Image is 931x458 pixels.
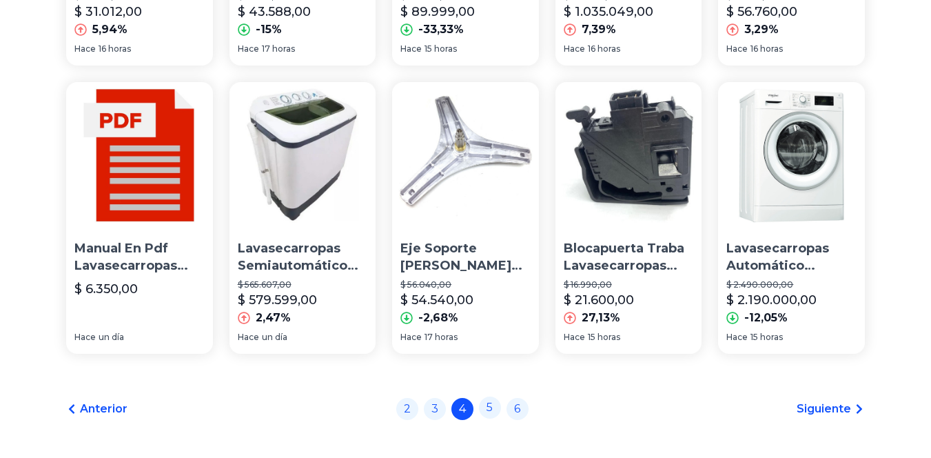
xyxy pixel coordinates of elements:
span: Hace [74,43,96,54]
p: -33,33% [418,21,464,38]
a: Lavasecarropas Semiautomático Kanji 1600rpm Bomba ExtracciónLavasecarropas Semiautomático Kanji 1... [229,82,376,354]
span: Hace [238,332,259,343]
p: 5,94% [92,21,127,38]
p: $ 16.990,00 [564,279,694,290]
p: 2,47% [256,310,291,326]
span: un día [99,332,124,343]
span: Hace [564,43,585,54]
span: un día [262,332,287,343]
p: -12,05% [744,310,788,326]
p: $ 89.999,00 [400,2,475,21]
span: Siguiente [797,401,851,417]
p: -15% [256,21,282,38]
a: Manual En Pdf Lavasecarropas Automático Atma Lvs5410bManual En Pdf Lavasecarropas Automático Atma... [66,82,213,354]
p: $ 1.035.049,00 [564,2,653,21]
p: -2,68% [418,310,458,326]
span: 16 horas [750,43,783,54]
p: $ 43.588,00 [238,2,311,21]
span: 15 horas [588,332,620,343]
p: $ 31.012,00 [74,2,142,21]
p: $ 2.190.000,00 [726,290,817,310]
p: $ 6.350,00 [74,279,138,299]
a: Blocapuerta Traba Lavasecarropas Samsung Inverter Wdj10Blocapuerta Traba Lavasecarropas Samsung I... [555,82,702,354]
img: Lavasecarropas Semiautomático Kanji 1600rpm Bomba Extracción [229,82,376,229]
a: 5 [479,397,501,419]
span: 15 horas [424,43,457,54]
p: 27,13% [582,310,620,326]
img: Blocapuerta Traba Lavasecarropas Samsung Inverter Wdj10 [555,82,702,229]
span: 16 horas [588,43,620,54]
p: Lavasecarropas Semiautomático Kanji 1600rpm Bomba Extracción [238,240,368,275]
p: $ 565.607,00 [238,279,368,290]
span: 17 horas [262,43,295,54]
img: Lavasecarropas Automático Whirlpool Wcf09by Inverter Blanco 9kg 220 v - 240 v [718,82,865,229]
a: 6 [507,398,529,420]
a: 2 [396,398,418,420]
p: 7,39% [582,21,616,38]
span: Hace [564,332,585,343]
a: Lavasecarropas Automático Whirlpool Wcf09by Inverter Blanco 9kg 220 v - 240 vLavasecarropas Autom... [718,82,865,354]
p: $ 579.599,00 [238,290,317,310]
span: 16 horas [99,43,131,54]
a: 3 [424,398,446,420]
p: Blocapuerta Traba Lavasecarropas Samsung Inverter Wdj10 [564,240,694,275]
p: 3,29% [744,21,779,38]
span: Anterior [80,401,127,417]
span: Hace [238,43,259,54]
a: Anterior [66,401,127,417]
p: Eje Soporte [PERSON_NAME] Lavasecarropas Philco Ph90 Ph70 [400,240,531,275]
img: Manual En Pdf Lavasecarropas Automático Atma Lvs5410b [66,82,213,229]
p: $ 56.040,00 [400,279,531,290]
span: Hace [400,43,422,54]
a: Eje Soporte Estrella Tambor Lavasecarropas Philco Ph90 Ph70Eje Soporte [PERSON_NAME] Lavasecarrop... [392,82,539,354]
span: Hace [726,43,748,54]
p: Lavasecarropas Automático Whirlpool Wcf09by Inverter Blanco 9kg 220 v - 240 v [726,240,857,275]
img: Eje Soporte Estrella Tambor Lavasecarropas Philco Ph90 Ph70 [392,82,539,229]
p: $ 56.760,00 [726,2,797,21]
span: Hace [74,332,96,343]
a: Siguiente [797,401,865,417]
p: $ 54.540,00 [400,290,473,310]
span: 15 horas [750,332,783,343]
p: Manual En Pdf Lavasecarropas Automático Atma Lvs5410b [74,240,205,275]
span: Hace [400,332,422,343]
span: 17 horas [424,332,458,343]
p: $ 2.490.000,00 [726,279,857,290]
span: Hace [726,332,748,343]
p: $ 21.600,00 [564,290,634,310]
